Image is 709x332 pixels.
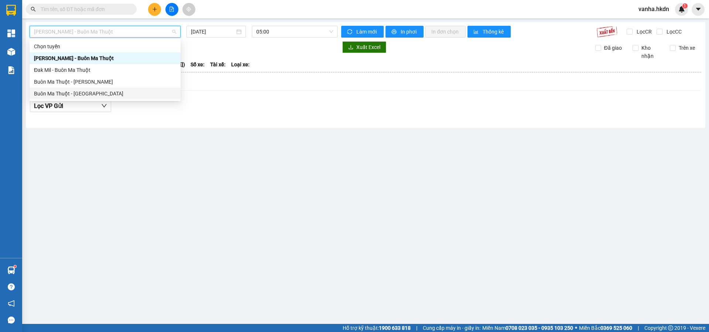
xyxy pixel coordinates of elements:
[482,324,573,332] span: Miền Nam
[638,44,664,60] span: Kho nhận
[182,3,195,16] button: aim
[191,60,205,69] span: Số xe:
[31,7,36,12] span: search
[416,324,417,332] span: |
[638,324,639,332] span: |
[8,283,15,290] span: question-circle
[30,41,181,52] div: Chọn tuyến
[256,26,333,37] span: 05:00
[633,4,675,14] span: vanha.hkdn
[391,29,398,35] span: printer
[7,266,15,274] img: warehouse-icon
[483,28,505,36] span: Thống kê
[347,29,353,35] span: sync
[664,28,683,36] span: Lọc CC
[356,28,378,36] span: Làm mới
[169,7,174,12] span: file-add
[678,6,685,13] img: icon-new-feature
[148,3,161,16] button: plus
[342,41,386,53] button: downloadXuất Excel
[7,29,15,37] img: dashboard-icon
[186,7,191,12] span: aim
[34,26,176,37] span: Gia Nghĩa - Buôn Ma Thuột
[34,78,176,86] div: Buôn Ma Thuột - [PERSON_NAME]
[30,88,181,99] div: Buôn Ma Thuột - Gia Nghĩa
[467,26,511,38] button: bar-chartThống kê
[152,7,157,12] span: plus
[601,44,625,52] span: Đã giao
[575,326,577,329] span: ⚪️
[30,100,111,112] button: Lọc VP Gửi
[101,103,107,109] span: down
[695,6,702,13] span: caret-down
[30,64,181,76] div: Đak Mil - Buôn Ma Thuột
[210,60,226,69] span: Tài xế:
[473,29,480,35] span: bar-chart
[386,26,424,38] button: printerIn phơi
[668,325,673,331] span: copyright
[600,325,632,331] strong: 0369 525 060
[231,60,250,69] span: Loại xe:
[165,3,178,16] button: file-add
[34,54,176,62] div: [PERSON_NAME] - Buôn Ma Thuột
[34,66,176,74] div: Đak Mil - Buôn Ma Thuột
[34,101,63,111] span: Lọc VP Gửi
[30,76,181,88] div: Buôn Ma Thuột - Đak Mil
[41,5,128,13] input: Tìm tên, số ĐT hoặc mã đơn
[423,324,480,332] span: Cung cấp máy in - giấy in:
[684,3,686,8] span: 1
[579,324,632,332] span: Miền Bắc
[8,317,15,324] span: message
[634,28,653,36] span: Lọc CR
[7,66,15,74] img: solution-icon
[7,48,15,56] img: warehouse-icon
[401,28,418,36] span: In phơi
[341,26,384,38] button: syncLàm mới
[682,3,688,8] sup: 1
[6,5,16,16] img: logo-vxr
[596,26,617,38] img: 9k=
[14,265,16,268] sup: 1
[30,52,181,64] div: Gia Nghĩa - Buôn Ma Thuột
[34,42,176,50] div: Chọn tuyến
[34,90,176,98] div: Buôn Ma Thuột - [GEOGRAPHIC_DATA]
[676,44,698,52] span: Trên xe
[379,325,411,331] strong: 1900 633 818
[191,28,235,36] input: 12/09/2025
[425,26,466,38] button: In đơn chọn
[343,324,411,332] span: Hỗ trợ kỹ thuật:
[506,325,573,331] strong: 0708 023 035 - 0935 103 250
[692,3,705,16] button: caret-down
[8,300,15,307] span: notification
